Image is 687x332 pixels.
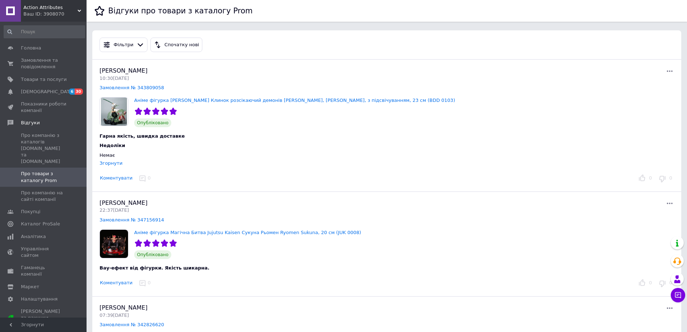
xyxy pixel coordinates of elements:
a: Замовлення № 347156914 [100,217,164,223]
span: 07:39[DATE] [100,312,129,318]
span: Про товари з каталогу Prom [21,171,67,184]
a: Аніме фігурка Магічна Битва Jujutsu Kaisen Сукуна Рьомен Ryomen Sukuna, 20 cм (JUK 0008) [134,230,361,235]
span: [PERSON_NAME] [100,304,147,311]
div: Згорнути [100,160,123,166]
div: Фільтри [112,41,135,49]
img: Аніме фігурка Магічна Битва Jujutsu Kaisen Сукуна Рьомен Ryomen Sukuna, 20 cм (JUK 0008) [100,230,128,258]
span: Гарна якість, швидка доставке [100,133,185,139]
a: Замовлення № 343809058 [100,85,164,90]
button: Коментувати [100,279,133,287]
span: Вау-ефект від фігурки. Якість шикарна. [100,265,210,271]
button: Спочатку нові [150,38,202,52]
span: Товари та послуги [21,76,67,83]
span: [PERSON_NAME] [100,199,147,206]
span: Налаштування [21,296,58,302]
div: Немає [100,152,479,159]
span: Маркет [21,284,39,290]
span: Каталог ProSale [21,221,60,227]
input: Пошук [4,25,85,38]
span: Гаманець компанії [21,264,67,277]
button: Фільтри [100,38,147,52]
div: Ваш ID: 3908070 [23,11,87,17]
span: Аналітика [21,233,46,240]
img: Аніме фігурка Demon Slayer Клинок розсікаючий демонів Shinazugawa Sanemi, Санемі Шинадзугава, з п... [100,98,128,126]
span: Опубліковано [134,118,171,127]
span: Замовлення та повідомлення [21,57,67,70]
span: [PERSON_NAME] та рахунки [21,308,67,328]
span: [DEMOGRAPHIC_DATA] [21,89,74,95]
span: 10:30[DATE] [100,76,129,81]
span: Показники роботи компанії [21,101,67,114]
span: Опубліковано [134,250,171,259]
span: [PERSON_NAME] [100,67,147,74]
div: Спочатку нові [163,41,201,49]
button: Чат з покупцем [671,288,685,302]
span: Головна [21,45,41,51]
a: Аніме фігурка [PERSON_NAME] Клинок розсікаючий демонів [PERSON_NAME], [PERSON_NAME], з підсвічува... [134,98,455,103]
span: Про компанію з каталогів [DOMAIN_NAME] та [DOMAIN_NAME] [21,132,67,165]
h1: Відгуки про товари з каталогу Prom [108,7,252,15]
button: Коментувати [100,174,133,182]
span: 6 [69,89,75,95]
span: 22:37[DATE] [100,207,129,213]
span: Відгуки [21,120,40,126]
span: Недоліки [100,143,125,148]
span: Управління сайтом [21,246,67,259]
a: Замовлення № 342826620 [100,322,164,327]
span: 30 [75,89,83,95]
span: Action Attributes [23,4,78,11]
span: Покупці [21,208,40,215]
span: Про компанію на сайті компанії [21,190,67,203]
